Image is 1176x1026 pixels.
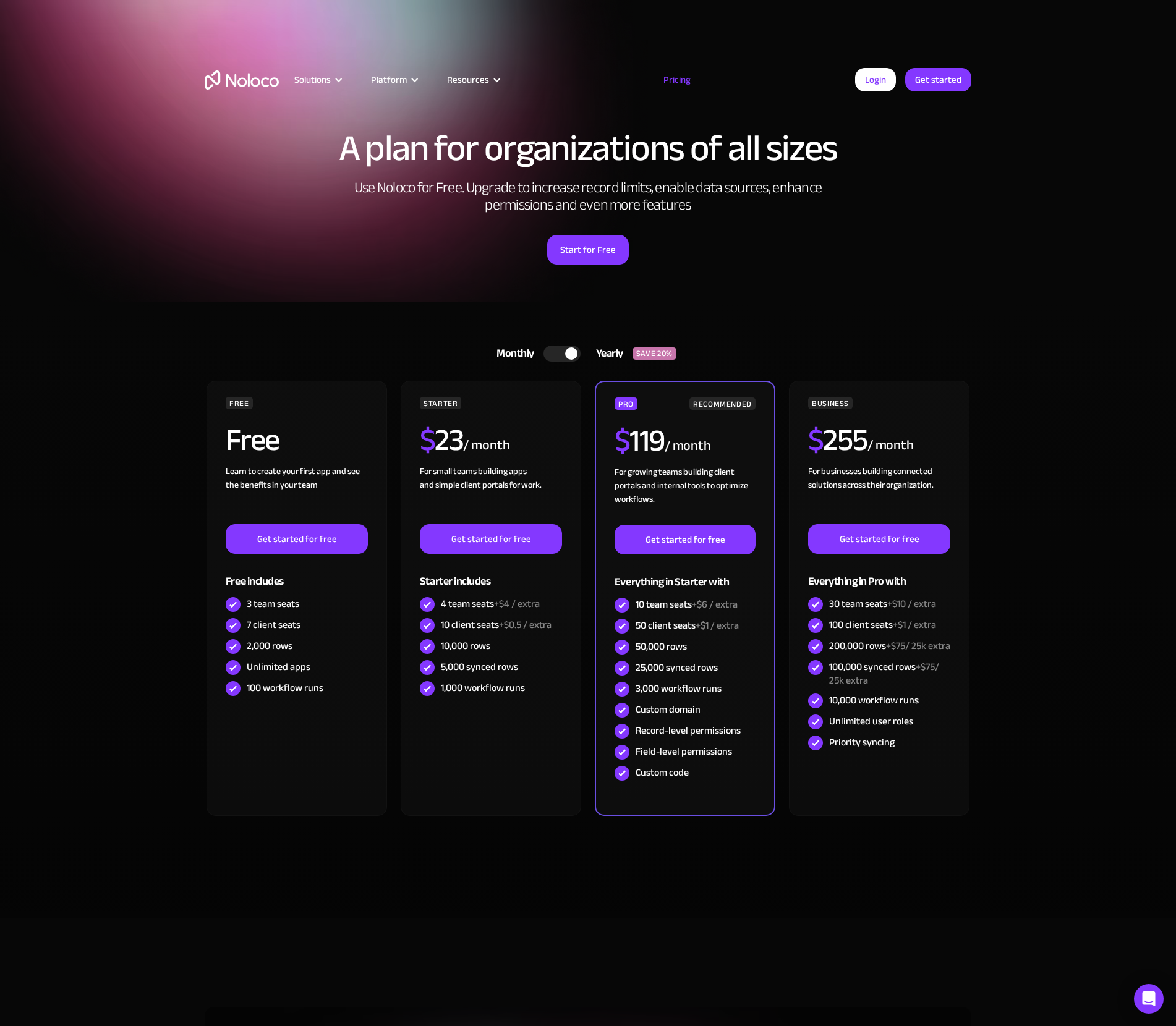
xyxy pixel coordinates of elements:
div: 10,000 rows [441,639,490,653]
span: +$10 / extra [887,595,936,613]
a: Get started [905,68,971,91]
div: Yearly [581,344,633,363]
div: Learn to create your first app and see the benefits in your team ‍ [226,465,368,524]
div: 4 team seats [441,597,540,611]
div: Monthly [481,344,543,363]
span: $ [808,411,824,469]
a: Get started for free [808,524,950,554]
div: 25,000 synced rows [636,661,718,674]
a: home [205,70,279,90]
div: FREE [226,397,253,409]
a: Get started for free [615,525,756,554]
div: Starter includes [420,554,562,594]
div: / month [463,436,509,456]
div: SAVE 20% [633,347,676,360]
div: 10 client seats [441,618,552,632]
div: 10 team seats [636,598,738,611]
div: STARTER [420,397,461,409]
div: Solutions [279,72,356,88]
span: +$75/ 25k extra [886,637,950,655]
div: Custom code [636,766,689,779]
div: Priority syncing [829,736,895,749]
a: Get started for free [226,524,368,554]
div: Everything in Starter with [615,554,756,595]
div: 100,000 synced rows [829,660,950,687]
div: Open Intercom Messenger [1134,984,1164,1014]
div: 10,000 workflow runs [829,693,919,707]
a: Pricing [648,72,706,88]
h2: Free [226,425,279,456]
a: Get started for free [420,524,562,554]
div: 50,000 rows [636,640,687,653]
span: +$75/ 25k extra [829,658,939,690]
div: 5,000 synced rows [441,660,518,674]
div: Record-level permissions [636,724,741,737]
div: For growing teams building client portals and internal tools to optimize workflows. [615,465,756,525]
div: Resources [447,72,489,88]
div: / month [665,436,711,456]
div: 200,000 rows [829,639,950,653]
span: +$6 / extra [692,595,738,614]
div: Platform [371,72,407,88]
div: Unlimited user roles [829,714,913,728]
span: +$4 / extra [494,595,540,613]
h2: 119 [615,425,665,456]
span: +$1 / extra [696,616,739,635]
div: Solutions [294,72,331,88]
div: 7 client seats [247,618,300,632]
div: Everything in Pro with [808,554,950,594]
div: RECOMMENDED [689,397,756,410]
div: 100 client seats [829,618,936,632]
div: 100 workflow runs [247,681,323,695]
h2: 23 [420,425,464,456]
div: / month [867,436,914,456]
a: Start for Free [547,235,629,265]
div: Free includes [226,554,368,594]
div: 30 team seats [829,597,936,611]
div: Resources [432,72,514,88]
a: Login [855,68,896,91]
span: +$1 / extra [893,616,936,634]
h1: A plan for organizations of all sizes [205,130,971,167]
div: For small teams building apps and simple client portals for work. ‍ [420,465,562,524]
div: Custom domain [636,703,701,716]
div: Field-level permissions [636,745,732,758]
span: $ [420,411,435,469]
div: For businesses building connected solutions across their organization. ‍ [808,465,950,524]
div: PRO [615,397,637,410]
span: $ [615,412,630,470]
div: 3,000 workflow runs [636,682,722,695]
div: Platform [356,72,432,88]
div: BUSINESS [808,397,853,409]
div: Unlimited apps [247,660,310,674]
span: +$0.5 / extra [499,616,552,634]
h2: Use Noloco for Free. Upgrade to increase record limits, enable data sources, enhance permissions ... [341,179,835,214]
div: 2,000 rows [247,639,292,653]
div: 50 client seats [636,619,739,632]
div: 1,000 workflow runs [441,681,525,695]
div: 3 team seats [247,597,299,611]
h2: 255 [808,425,867,456]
